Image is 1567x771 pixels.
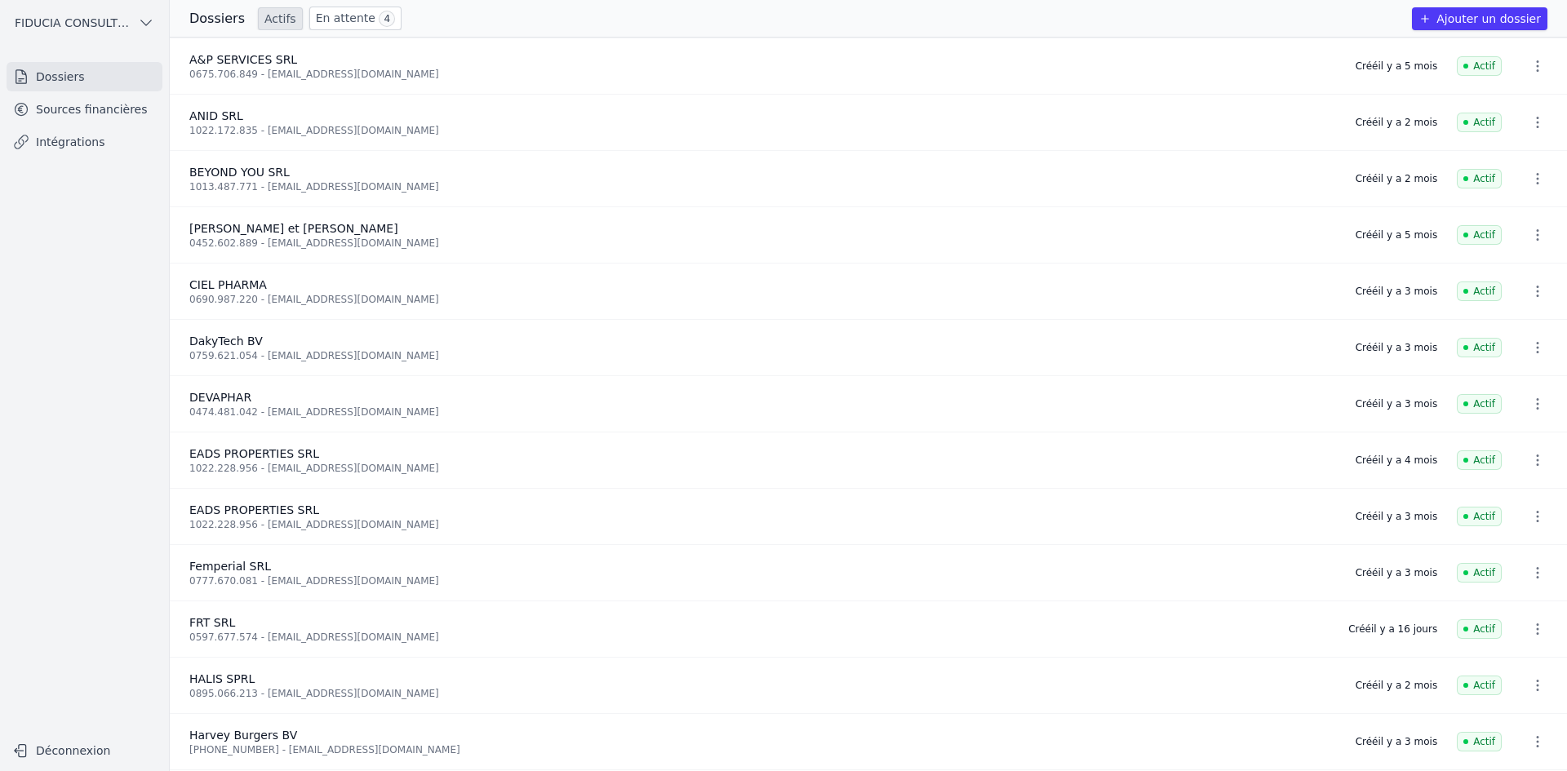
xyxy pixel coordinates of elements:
span: Actif [1457,394,1502,414]
div: Créé il y a 2 mois [1356,172,1437,185]
div: 0690.987.220 - [EMAIL_ADDRESS][DOMAIN_NAME] [189,293,1336,306]
div: Créé il y a 3 mois [1356,285,1437,298]
div: Créé il y a 2 mois [1356,679,1437,692]
div: Créé il y a 4 mois [1356,454,1437,467]
span: HALIS SPRL [189,672,255,685]
a: Actifs [258,7,303,30]
div: Créé il y a 3 mois [1356,566,1437,579]
div: Créé il y a 2 mois [1356,116,1437,129]
div: Créé il y a 3 mois [1356,341,1437,354]
div: 0895.066.213 - [EMAIL_ADDRESS][DOMAIN_NAME] [189,687,1336,700]
div: 0452.602.889 - [EMAIL_ADDRESS][DOMAIN_NAME] [189,237,1336,250]
button: FIDUCIA CONSULTING SRL [7,10,162,36]
a: Intégrations [7,127,162,157]
span: 4 [379,11,395,27]
span: DEVAPHAR [189,391,251,404]
div: Créé il y a 3 mois [1356,397,1437,410]
div: 1022.172.835 - [EMAIL_ADDRESS][DOMAIN_NAME] [189,124,1336,137]
span: EADS PROPERTIES SRL [189,503,319,516]
div: 0474.481.042 - [EMAIL_ADDRESS][DOMAIN_NAME] [189,405,1336,419]
span: Actif [1457,225,1502,245]
button: Déconnexion [7,738,162,764]
div: Créé il y a 5 mois [1356,60,1437,73]
span: Actif [1457,56,1502,76]
span: CIEL PHARMA [189,278,267,291]
div: Créé il y a 3 mois [1356,510,1437,523]
div: 1022.228.956 - [EMAIL_ADDRESS][DOMAIN_NAME] [189,518,1336,531]
h3: Dossiers [189,9,245,29]
span: Actif [1457,338,1502,357]
span: BEYOND YOU SRL [189,166,290,179]
span: Actif [1457,113,1502,132]
a: Sources financières [7,95,162,124]
span: Harvey Burgers BV [189,729,297,742]
span: FIDUCIA CONSULTING SRL [15,15,131,31]
span: ANID SRL [189,109,243,122]
div: Créé il y a 3 mois [1356,735,1437,748]
span: FRT SRL [189,616,235,629]
span: DakyTech BV [189,335,263,348]
span: Actif [1457,676,1502,695]
div: Créé il y a 16 jours [1348,623,1437,636]
a: En attente 4 [309,7,402,30]
div: 0777.670.081 - [EMAIL_ADDRESS][DOMAIN_NAME] [189,574,1336,587]
span: [PERSON_NAME] et [PERSON_NAME] [189,222,398,235]
span: EADS PROPERTIES SRL [189,447,319,460]
div: 0675.706.849 - [EMAIL_ADDRESS][DOMAIN_NAME] [189,68,1336,81]
span: Actif [1457,619,1502,639]
span: Actif [1457,563,1502,583]
div: 1022.228.956 - [EMAIL_ADDRESS][DOMAIN_NAME] [189,462,1336,475]
span: Actif [1457,169,1502,188]
span: Femperial SRL [189,560,271,573]
span: A&P SERVICES SRL [189,53,297,66]
button: Ajouter un dossier [1412,7,1547,30]
div: [PHONE_NUMBER] - [EMAIL_ADDRESS][DOMAIN_NAME] [189,743,1336,756]
div: Créé il y a 5 mois [1356,228,1437,241]
span: Actif [1457,507,1502,526]
div: 0759.621.054 - [EMAIL_ADDRESS][DOMAIN_NAME] [189,349,1336,362]
span: Actif [1457,732,1502,751]
div: 0597.677.574 - [EMAIL_ADDRESS][DOMAIN_NAME] [189,631,1329,644]
span: Actif [1457,450,1502,470]
div: 1013.487.771 - [EMAIL_ADDRESS][DOMAIN_NAME] [189,180,1336,193]
span: Actif [1457,281,1502,301]
a: Dossiers [7,62,162,91]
